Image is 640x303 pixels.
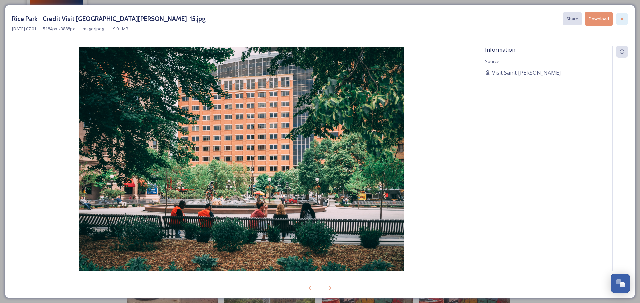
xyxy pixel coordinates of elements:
[563,12,582,25] button: Share
[82,26,104,32] span: image/jpeg
[611,274,630,293] button: Open Chat
[585,12,613,26] button: Download
[485,58,499,64] span: Source
[485,46,515,53] span: Information
[111,26,128,32] span: 19.01 MB
[12,14,206,24] h3: Rice Park - Credit Visit [GEOGRAPHIC_DATA][PERSON_NAME]-15.jpg
[43,26,75,32] span: 5184 px x 3888 px
[12,26,36,32] span: [DATE] 07:01
[492,69,561,76] span: Visit Saint [PERSON_NAME]
[12,47,471,290] img: 5-wl-95db396b-2447-4f21-b549-c9a90de6966e.jpg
